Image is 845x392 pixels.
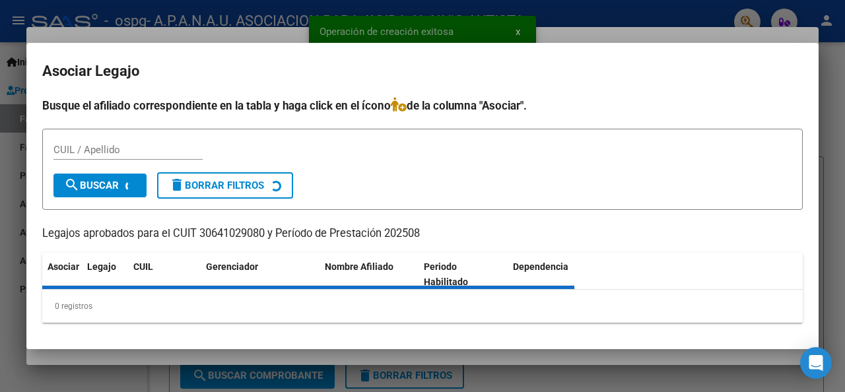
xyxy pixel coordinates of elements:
datatable-header-cell: CUIL [128,253,201,296]
span: CUIL [133,261,153,272]
span: Dependencia [513,261,568,272]
h2: Asociar Legajo [42,59,803,84]
mat-icon: search [64,177,80,193]
datatable-header-cell: Dependencia [508,253,607,296]
div: 0 registros [42,290,803,323]
span: Legajo [87,261,116,272]
div: Open Intercom Messenger [800,347,832,379]
button: Buscar [53,174,147,197]
span: Asociar [48,261,79,272]
button: Borrar Filtros [157,172,293,199]
datatable-header-cell: Asociar [42,253,82,296]
datatable-header-cell: Legajo [82,253,128,296]
span: Borrar Filtros [169,180,264,191]
datatable-header-cell: Nombre Afiliado [320,253,419,296]
span: Buscar [64,180,119,191]
p: Legajos aprobados para el CUIT 30641029080 y Período de Prestación 202508 [42,226,803,242]
span: Nombre Afiliado [325,261,393,272]
h4: Busque el afiliado correspondiente en la tabla y haga click en el ícono de la columna "Asociar". [42,97,803,114]
datatable-header-cell: Gerenciador [201,253,320,296]
span: Gerenciador [206,261,258,272]
datatable-header-cell: Periodo Habilitado [419,253,508,296]
span: Periodo Habilitado [424,261,468,287]
mat-icon: delete [169,177,185,193]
